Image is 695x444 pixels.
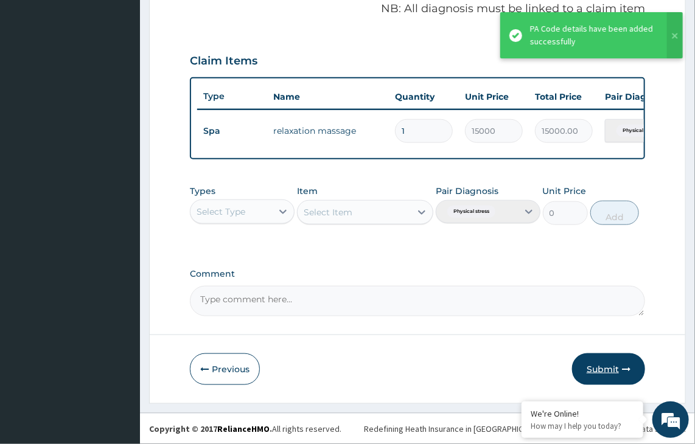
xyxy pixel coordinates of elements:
p: How may I help you today? [531,421,634,431]
a: RelianceHMO [217,423,270,434]
p: NB: All diagnosis must be linked to a claim item [190,1,645,17]
th: Type [197,85,267,108]
th: Quantity [389,85,459,109]
label: Unit Price [543,185,587,197]
textarea: Type your message and hit 'Enter' [6,307,232,349]
th: Total Price [529,85,599,109]
label: Comment [190,269,645,279]
label: Pair Diagnosis [436,185,498,197]
td: Spa [197,120,267,142]
div: PA Code details have been added successfully [530,23,655,48]
label: Item [297,185,318,197]
div: Select Type [197,206,245,218]
th: Unit Price [459,85,529,109]
span: We're online! [71,140,168,263]
strong: Copyright © 2017 . [149,423,272,434]
label: Types [190,186,215,196]
div: Redefining Heath Insurance in [GEOGRAPHIC_DATA] using Telemedicine and Data Science! [364,423,686,435]
footer: All rights reserved. [140,413,695,444]
img: d_794563401_company_1708531726252_794563401 [23,61,49,91]
h3: Claim Items [190,55,257,68]
td: relaxation massage [267,119,389,143]
button: Submit [572,353,645,385]
div: Minimize live chat window [200,6,229,35]
div: Chat with us now [63,68,204,84]
th: Name [267,85,389,109]
button: Previous [190,353,260,385]
button: Add [590,201,639,225]
div: We're Online! [531,408,634,419]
